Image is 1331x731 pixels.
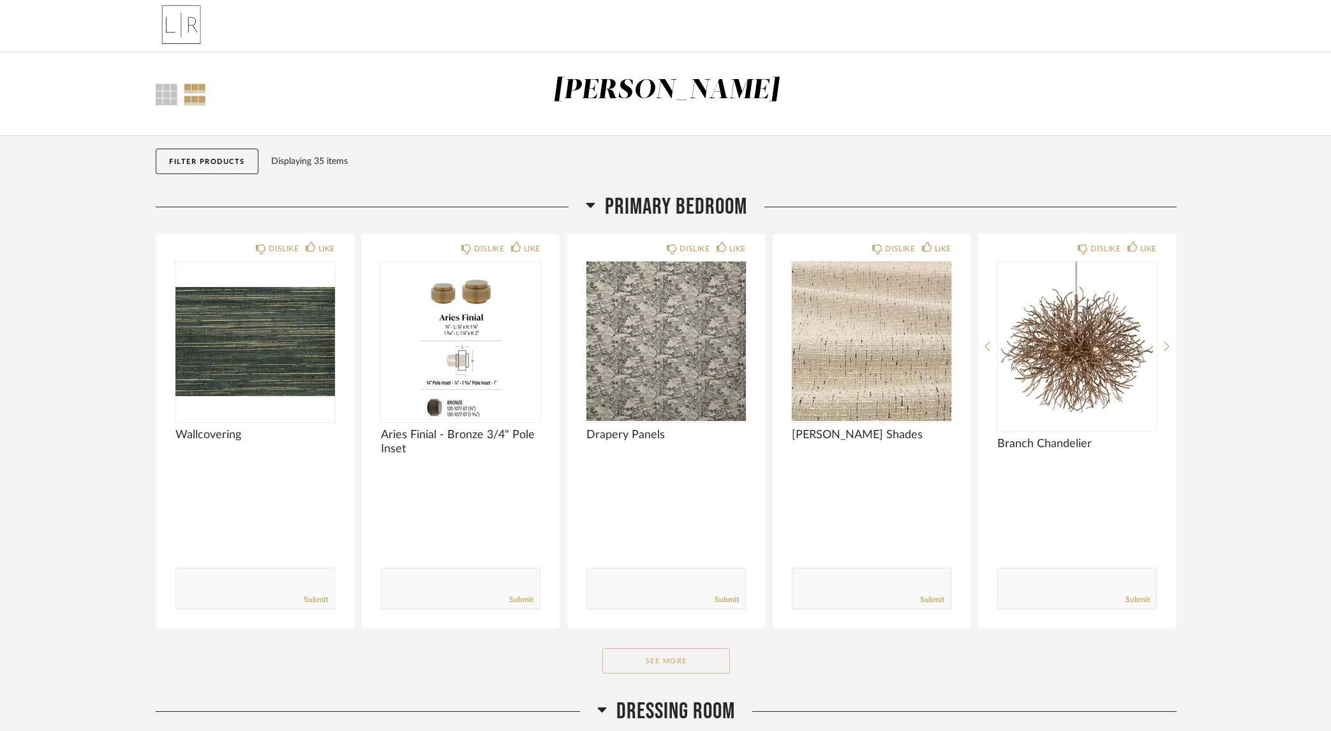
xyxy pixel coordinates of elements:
img: 3f54072b-562e-4beb-89b6-fd85fa32a48b.png [156,1,207,52]
div: LIKE [1140,242,1157,255]
span: [PERSON_NAME] Shades [792,428,951,442]
div: LIKE [524,242,540,255]
img: undefined [381,262,540,421]
div: DISLIKE [474,242,504,255]
div: LIKE [729,242,746,255]
div: DISLIKE [269,242,299,255]
div: Displaying 35 items [271,154,1171,168]
span: Drapery Panels [586,428,746,442]
div: LIKE [318,242,335,255]
a: Submit [304,594,328,605]
a: Submit [509,594,533,605]
button: Filter Products [156,149,258,174]
button: See More [602,648,730,674]
a: Submit [920,594,944,605]
span: Primary Bedroom [605,193,747,221]
span: Wallcovering [175,428,335,442]
img: undefined [997,262,1157,421]
div: DISLIKE [1090,242,1120,255]
a: Submit [1126,594,1150,605]
img: undefined [792,262,951,421]
div: [PERSON_NAME] [553,77,780,104]
div: DISLIKE [885,242,915,255]
div: DISLIKE [680,242,710,255]
span: Branch Chandelier [997,437,1157,451]
div: 0 [997,262,1157,421]
a: Submit [715,594,739,605]
span: Dressing Room [616,698,735,725]
img: undefined [175,262,335,421]
span: Aries Finial - Bronze 3/4" Pole Inset [381,428,540,456]
div: LIKE [935,242,951,255]
img: undefined [586,262,746,421]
